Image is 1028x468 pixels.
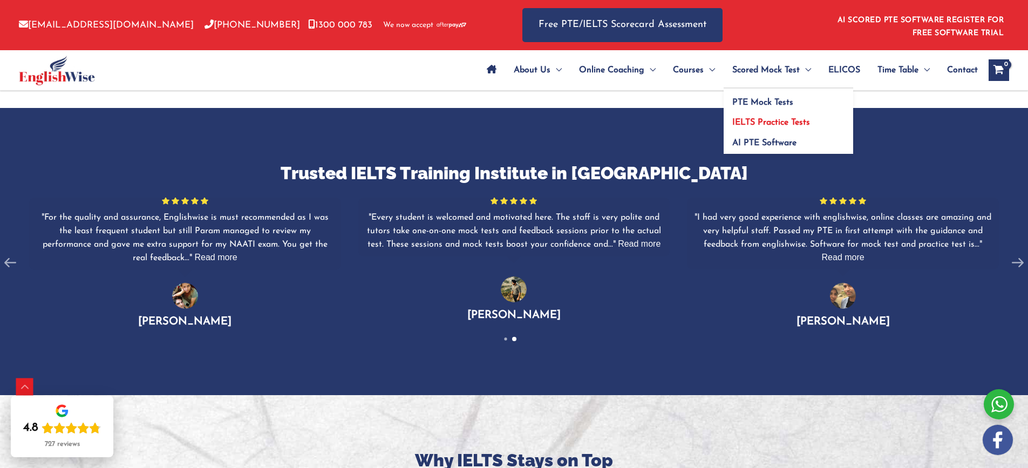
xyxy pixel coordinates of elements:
a: ELICOS [820,51,869,89]
span: Read more [194,253,237,262]
span: Menu Toggle [644,51,656,89]
a: CoursesMenu Toggle [664,51,724,89]
div: Rating: 4.8 out of 5 [23,420,101,436]
a: View Shopping Cart, empty [989,59,1009,81]
a: [PHONE_NUMBER] [205,21,300,30]
span: IELTS Practice Tests [732,118,810,127]
span: [PERSON_NAME] [138,316,232,327]
a: [EMAIL_ADDRESS][DOMAIN_NAME] [19,21,194,30]
a: About UsMenu Toggle [505,51,570,89]
span: We now accept [383,20,433,31]
nav: Site Navigation: Main Menu [478,51,978,89]
a: Free PTE/IELTS Scorecard Assessment [522,8,723,42]
span: For the quality and assurance, Englishwise is must recommended as I was the least frequent studen... [42,213,329,262]
img: photo-2.png [172,283,198,309]
a: PTE Mock Tests [724,89,853,109]
span: AI PTE Software [732,139,796,147]
span: Online Coaching [579,51,644,89]
span: PTE Mock Tests [732,98,793,107]
span: [PERSON_NAME] [796,316,890,327]
a: Online CoachingMenu Toggle [570,51,664,89]
img: Afterpay-Logo [437,22,466,28]
a: IELTS Practice Tests [724,109,853,130]
span: Courses [673,51,704,89]
span: Menu Toggle [550,51,562,89]
div: 727 reviews [45,440,80,449]
span: Read more [618,239,661,248]
span: I had very good experience with englishwise, online classes are amazing and very helpful staff. P... [695,213,991,249]
div: 4.8 [23,420,38,436]
img: photo-3.png [501,276,527,302]
span: [PERSON_NAME] [467,310,561,321]
span: Time Table [877,51,918,89]
span: Menu Toggle [800,51,811,89]
span: Read more [822,253,864,262]
aside: Header Widget 1 [831,8,1009,43]
span: Menu Toggle [704,51,715,89]
a: Contact [938,51,978,89]
span: Scored Mock Test [732,51,800,89]
span: About Us [514,51,550,89]
img: Ritika-Bhagat.png [830,283,856,309]
span: ELICOS [828,51,860,89]
img: cropped-ew-logo [19,56,95,85]
a: AI SCORED PTE SOFTWARE REGISTER FOR FREE SOFTWARE TRIAL [838,16,1004,37]
span: Contact [947,51,978,89]
span: Menu Toggle [918,51,930,89]
span: Every student is welcomed and motivated here. The staff is very polite and tutors take one-on-one... [367,213,661,249]
img: white-facebook.png [983,425,1013,455]
a: 1300 000 783 [308,21,372,30]
a: Scored Mock TestMenu Toggle [724,51,820,89]
a: Time TableMenu Toggle [869,51,938,89]
a: AI PTE Software [724,129,853,154]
